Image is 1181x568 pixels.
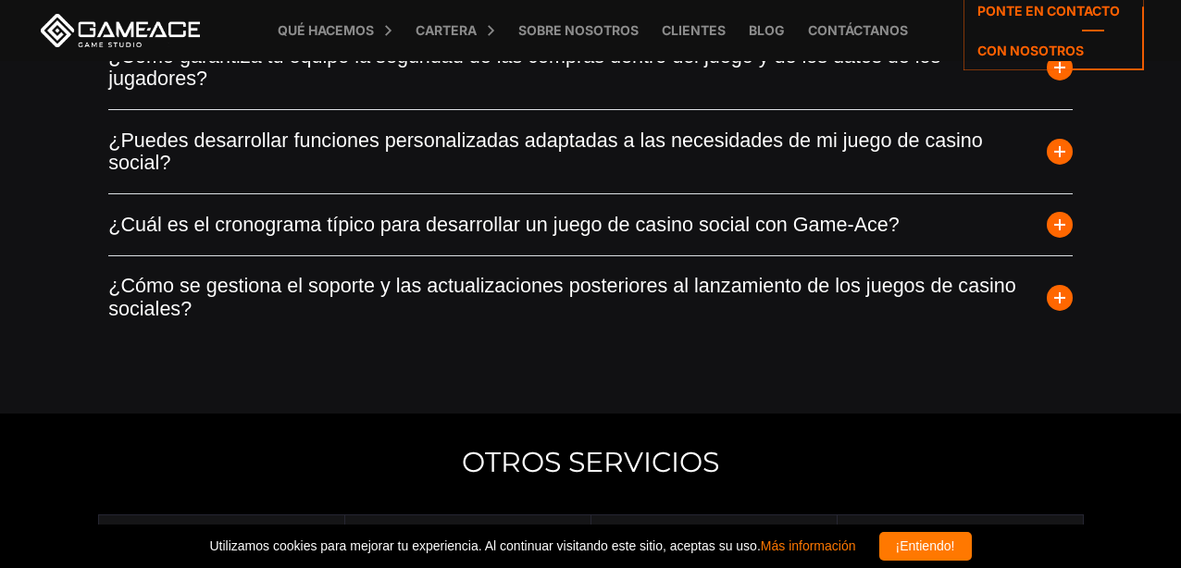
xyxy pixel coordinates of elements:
font: Contáctanos [808,22,908,38]
button: ¿Cuál es el cronograma típico para desarrollar un juego de casino social con Game-Ace? [108,194,1073,255]
font: ¡Entiendo! [896,538,955,553]
font: ¿Cuál es el cronograma típico para desarrollar un juego de casino social con Game-Ace? [108,213,900,236]
font: Qué hacemos [278,22,374,38]
font: Sobre nosotros [518,22,639,38]
font: ¿Cómo se gestiona el soporte y las actualizaciones posteriores al lanzamiento de los juegos de ca... [108,274,1015,319]
font: Otros servicios [462,445,719,479]
a: Más información [761,538,856,553]
button: ¿Cómo garantiza tu equipo la seguridad de las compras dentro del juego y de los datos de los juga... [108,26,1073,109]
font: ¿Cómo garantiza tu equipo la seguridad de las compras dentro del juego y de los datos de los juga... [108,44,940,90]
font: Clientes [662,22,726,38]
button: ¿Cómo se gestiona el soporte y las actualizaciones posteriores al lanzamiento de los juegos de ca... [108,256,1073,340]
button: ¿Puedes desarrollar funciones personalizadas adaptadas a las necesidades de mi juego de casino so... [108,110,1073,193]
font: Blog [749,22,785,38]
font: ¿Puedes desarrollar funciones personalizadas adaptadas a las necesidades de mi juego de casino so... [108,129,983,174]
font: Cartera [416,22,477,38]
font: Utilizamos cookies para mejorar tu experiencia. Al continuar visitando este sitio, aceptas su uso. [210,538,761,553]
